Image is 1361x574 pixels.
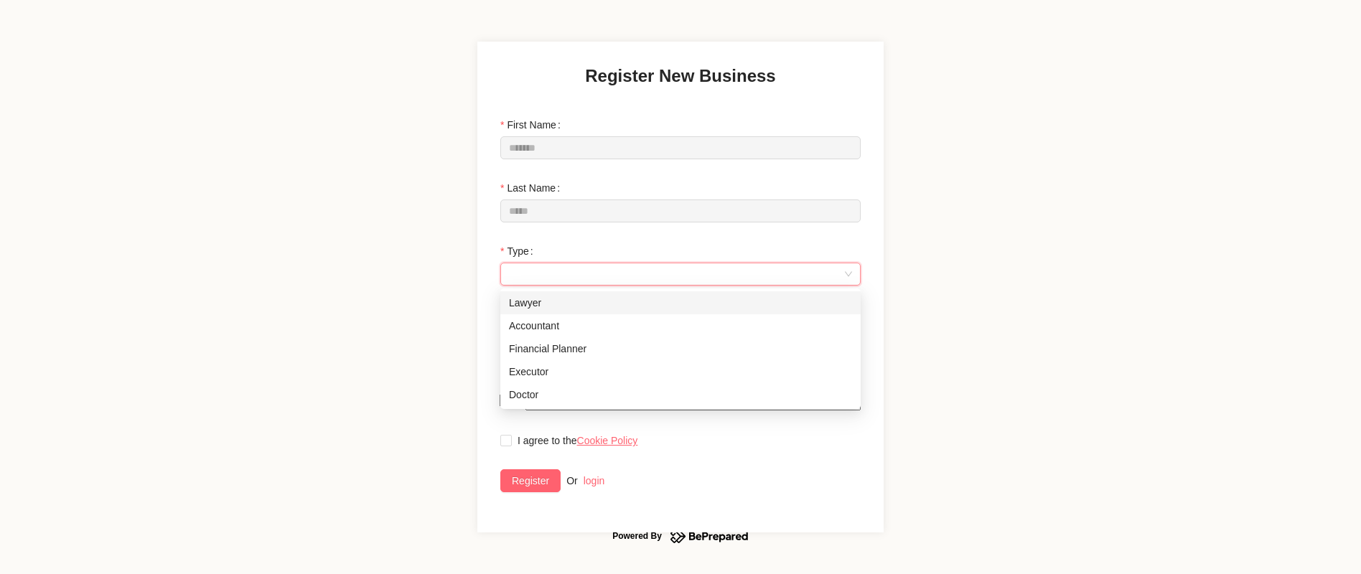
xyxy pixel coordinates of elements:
[500,337,861,360] div: Financial Planner
[500,177,566,199] label: Last Name
[500,291,861,314] div: Lawyer
[577,435,638,446] a: Cookie Policy
[500,240,539,263] label: Type
[509,295,852,311] div: Lawyer
[500,383,861,406] div: Doctor
[500,113,566,136] label: First Name
[500,314,861,337] div: Accountant
[509,318,852,334] div: Accountant
[584,475,605,486] a: login
[512,473,549,489] span: Register
[509,364,852,380] div: Executor
[566,473,578,489] div: Or
[512,433,643,448] span: I agree to the
[500,360,861,383] div: Executor
[509,341,852,357] div: Financial Planner
[500,136,861,159] input: First Name
[500,199,861,222] input: Last Name
[509,387,852,403] div: Doctor
[500,469,561,492] button: Register
[585,65,775,88] h3: Register New Business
